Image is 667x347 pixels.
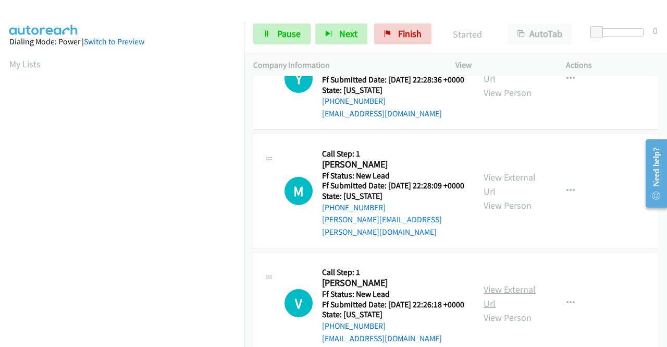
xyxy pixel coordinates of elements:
a: View External Url [484,171,536,197]
a: View Person [484,199,532,211]
div: The call is yet to be attempted [285,177,313,205]
h2: [PERSON_NAME] [322,159,461,171]
span: Finish [398,28,422,40]
h1: V [285,289,313,317]
div: Delay between calls (in seconds) [596,28,644,37]
h5: State: [US_STATE] [322,309,464,320]
a: [PERSON_NAME][EMAIL_ADDRESS][PERSON_NAME][DOMAIN_NAME] [322,214,442,237]
div: 0 [653,23,658,38]
div: The call is yet to be attempted [285,65,313,93]
h1: Y [285,65,313,93]
a: Pause [253,23,311,44]
a: View Person [484,87,532,99]
h5: Ff Status: New Lead [322,171,465,181]
a: [PHONE_NUMBER] [322,321,386,331]
a: View Person [484,312,532,324]
div: The call is yet to be attempted [285,289,313,317]
h5: Ff Submitted Date: [DATE] 22:28:09 +0000 [322,181,465,191]
a: Switch to Preview [84,37,144,46]
h2: [PERSON_NAME] [322,277,461,289]
h5: State: [US_STATE] [322,191,465,201]
h5: Ff Submitted Date: [DATE] 22:26:18 +0000 [322,300,464,310]
a: [EMAIL_ADDRESS][DOMAIN_NAME] [322,333,442,343]
p: View [455,59,547,71]
div: Dialing Mode: Power | [9,35,234,48]
button: Next [315,23,367,44]
p: Actions [566,59,658,71]
h1: M [285,177,313,205]
span: Pause [277,28,301,40]
h5: Ff Status: New Lead [322,289,464,300]
p: Company Information [253,59,437,71]
p: Started [446,27,489,41]
a: My Lists [9,58,41,70]
a: [PHONE_NUMBER] [322,96,386,106]
a: Finish [374,23,431,44]
h5: Ff Submitted Date: [DATE] 22:28:36 +0000 [322,75,464,85]
a: [PHONE_NUMBER] [322,202,386,212]
h5: Call Step: 1 [322,149,465,159]
iframe: Resource Center [637,132,667,215]
h5: State: [US_STATE] [322,85,464,95]
h5: Call Step: 1 [322,267,464,278]
a: View External Url [484,283,536,309]
a: [EMAIL_ADDRESS][DOMAIN_NAME] [322,109,442,118]
button: AutoTab [508,23,572,44]
span: Next [339,28,357,40]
